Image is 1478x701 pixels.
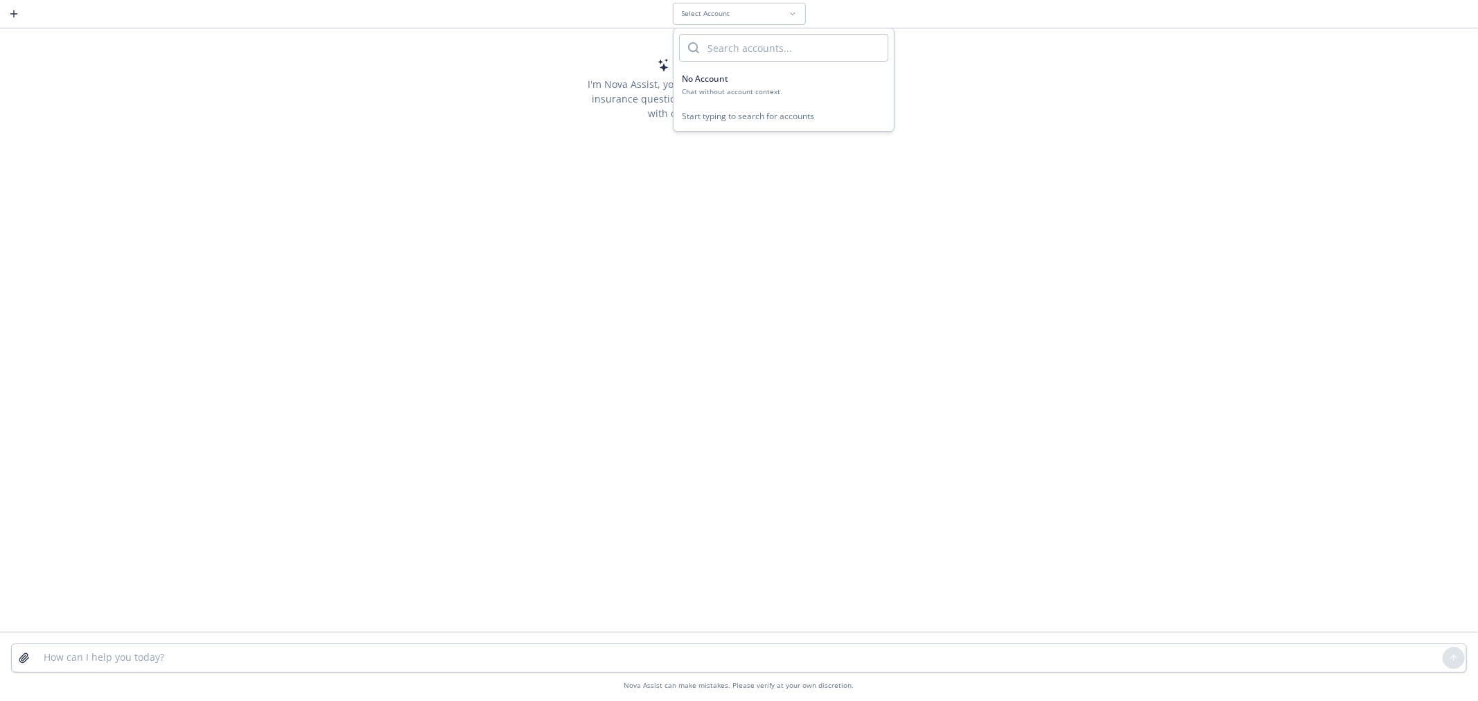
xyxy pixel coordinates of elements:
[674,67,894,102] button: No AccountChat without account context.
[699,35,888,61] input: Search accounts...
[11,681,1467,690] div: Nova Assist can make mistakes. Please verify at your own discretion.
[674,102,894,130] div: Start typing to search for accounts
[584,77,895,121] p: I'm Nova Assist, your AI assistant at [GEOGRAPHIC_DATA]. Ask me insurance questions, upload docum...
[682,87,886,96] div: Chat without account context.
[3,3,25,25] button: Create a new chat
[673,3,806,25] button: Select Account
[682,9,730,18] span: Select Account
[688,42,699,53] svg: Search
[682,73,728,85] span: No Account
